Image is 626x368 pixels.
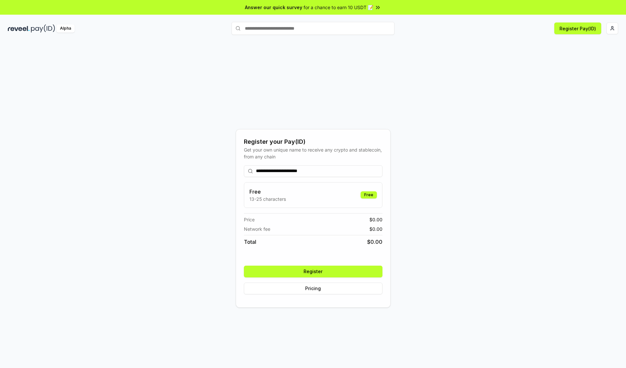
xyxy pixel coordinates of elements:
[304,4,373,11] span: for a chance to earn 10 USDT 📝
[244,226,270,232] span: Network fee
[244,283,382,294] button: Pricing
[554,22,601,34] button: Register Pay(ID)
[244,266,382,277] button: Register
[249,196,286,202] p: 13-25 characters
[244,137,382,146] div: Register your Pay(ID)
[8,24,30,33] img: reveel_dark
[369,226,382,232] span: $ 0.00
[369,216,382,223] span: $ 0.00
[31,24,55,33] img: pay_id
[244,238,256,246] span: Total
[245,4,302,11] span: Answer our quick survey
[367,238,382,246] span: $ 0.00
[361,191,377,199] div: Free
[244,146,382,160] div: Get your own unique name to receive any crypto and stablecoin, from any chain
[249,188,286,196] h3: Free
[56,24,75,33] div: Alpha
[244,216,255,223] span: Price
